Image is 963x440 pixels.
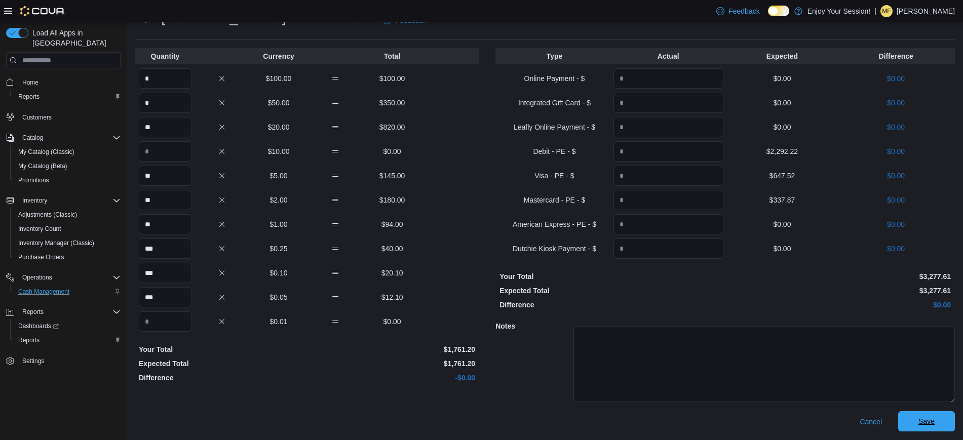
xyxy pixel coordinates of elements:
[139,214,191,234] input: Quantity
[366,122,418,132] p: $820.00
[252,73,305,84] p: $100.00
[252,316,305,327] p: $0.01
[366,316,418,327] p: $0.00
[252,244,305,254] p: $0.25
[366,171,418,181] p: $145.00
[18,336,40,344] span: Reports
[727,122,837,132] p: $0.00
[18,111,56,124] a: Customers
[841,171,951,181] p: $0.00
[139,190,191,210] input: Quantity
[366,73,418,84] p: $100.00
[14,286,121,298] span: Cash Management
[10,236,125,250] button: Inventory Manager (Classic)
[22,134,43,142] span: Catalog
[18,211,77,219] span: Adjustments (Classic)
[139,287,191,307] input: Quantity
[252,98,305,108] p: $50.00
[727,171,837,181] p: $647.52
[499,271,723,282] p: Your Total
[18,306,48,318] button: Reports
[882,5,891,17] span: MF
[252,171,305,181] p: $5.00
[18,288,69,296] span: Cash Management
[14,174,53,186] a: Promotions
[499,73,609,84] p: Online Payment - $
[841,98,951,108] p: $0.00
[366,268,418,278] p: $20.10
[841,51,951,61] p: Difference
[841,146,951,156] p: $0.00
[18,75,121,88] span: Home
[10,250,125,264] button: Purchase Orders
[252,122,305,132] p: $20.00
[10,285,125,299] button: Cash Management
[728,6,759,16] span: Feedback
[613,51,723,61] p: Actual
[14,334,121,346] span: Reports
[139,93,191,113] input: Quantity
[10,222,125,236] button: Inventory Count
[10,208,125,222] button: Adjustments (Classic)
[727,271,951,282] p: $3,277.61
[499,98,609,108] p: Integrated Gift Card - $
[2,131,125,145] button: Catalog
[139,238,191,259] input: Quantity
[807,5,871,17] p: Enjoy Your Session!
[20,6,65,16] img: Cova
[252,292,305,302] p: $0.05
[841,244,951,254] p: $0.00
[10,90,125,104] button: Reports
[727,146,837,156] p: $2,292.22
[841,219,951,229] p: $0.00
[841,195,951,205] p: $0.00
[2,353,125,368] button: Settings
[18,76,43,89] a: Home
[14,251,121,263] span: Purchase Orders
[499,219,609,229] p: American Express - PE - $
[139,358,305,369] p: Expected Total
[18,194,51,207] button: Inventory
[366,146,418,156] p: $0.00
[309,344,475,354] p: $1,761.20
[613,238,723,259] input: Quantity
[18,271,56,284] button: Operations
[139,263,191,283] input: Quantity
[22,113,52,122] span: Customers
[18,194,121,207] span: Inventory
[613,68,723,89] input: Quantity
[856,412,886,432] button: Cancel
[10,145,125,159] button: My Catalog (Classic)
[613,214,723,234] input: Quantity
[495,316,571,336] h5: Notes
[14,334,44,346] a: Reports
[309,373,475,383] p: -$0.00
[252,146,305,156] p: $10.00
[10,173,125,187] button: Promotions
[139,117,191,137] input: Quantity
[22,196,47,205] span: Inventory
[14,223,121,235] span: Inventory Count
[727,286,951,296] p: $3,277.61
[499,300,723,310] p: Difference
[252,195,305,205] p: $2.00
[14,320,121,332] span: Dashboards
[22,357,44,365] span: Settings
[2,193,125,208] button: Inventory
[727,219,837,229] p: $0.00
[18,355,48,367] a: Settings
[139,373,305,383] p: Difference
[6,70,121,394] nav: Complex example
[18,93,40,101] span: Reports
[499,195,609,205] p: Mastercard - PE - $
[18,111,121,124] span: Customers
[2,110,125,125] button: Customers
[613,117,723,137] input: Quantity
[18,225,61,233] span: Inventory Count
[366,292,418,302] p: $12.10
[499,171,609,181] p: Visa - PE - $
[18,271,121,284] span: Operations
[14,91,121,103] span: Reports
[499,122,609,132] p: Leafly Online Payment - $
